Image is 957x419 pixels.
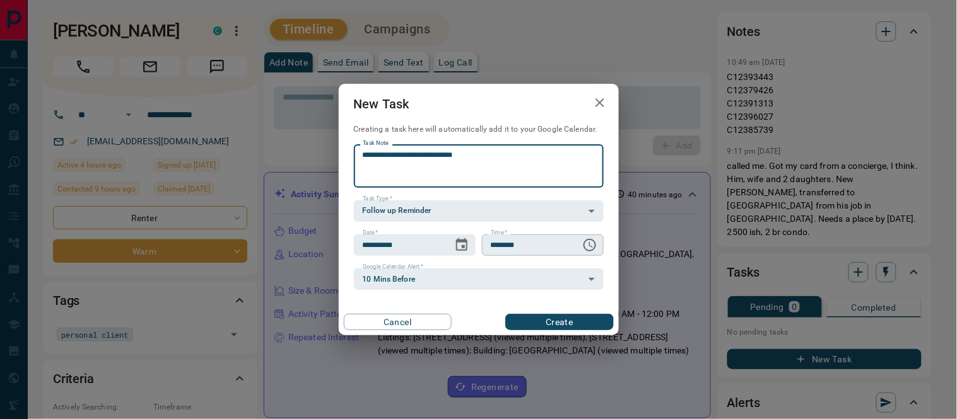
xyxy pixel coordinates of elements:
[363,195,392,203] label: Task Type
[354,200,604,222] div: Follow up Reminder
[577,232,602,258] button: Choose time, selected time is 6:00 AM
[363,229,379,237] label: Date
[363,139,389,147] label: Task Note
[339,84,425,124] h2: New Task
[491,229,507,237] label: Time
[449,232,474,258] button: Choose date, selected date is Sep 12, 2025
[505,314,613,330] button: Create
[363,263,423,271] label: Google Calendar Alert
[354,124,604,135] p: Creating a task here will automatically add it to your Google Calendar.
[354,268,604,290] div: 10 Mins Before
[344,314,452,330] button: Cancel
